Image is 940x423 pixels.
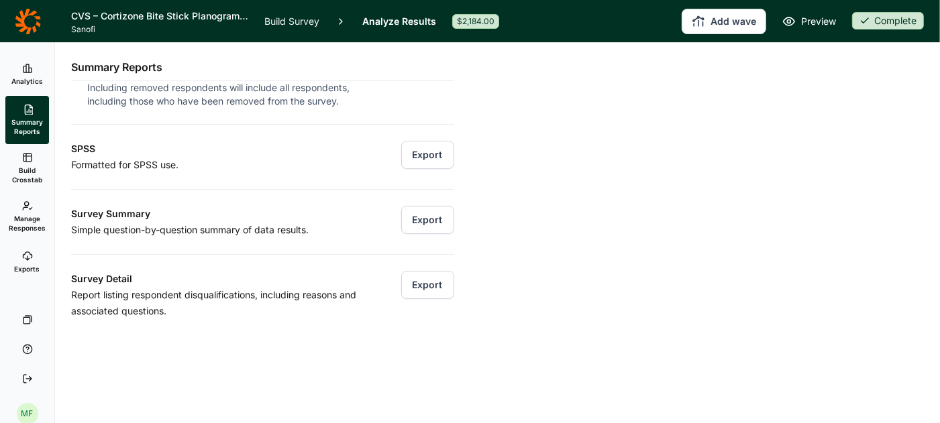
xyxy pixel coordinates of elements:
a: Analytics [5,53,49,96]
span: Exports [15,264,40,274]
div: $2,184.00 [452,14,499,29]
p: Formatted for SPSS use. [71,157,371,173]
div: Including removed respondents will include all respondents, including those who have been removed... [87,81,355,108]
a: Preview [782,13,836,29]
button: Export [401,271,454,299]
p: Simple question-by-question summary of data results. [71,222,371,238]
a: Exports [5,241,49,284]
a: Summary Reports [5,96,49,144]
p: Report listing respondent disqualifications, including reasons and associated questions. [71,287,371,319]
span: Summary Reports [11,117,44,136]
button: Complete [852,12,924,31]
button: Export [401,141,454,169]
h3: SPSS [71,141,371,157]
a: Build Crosstab [5,144,49,192]
span: Preview [801,13,836,29]
a: Manage Responses [5,192,49,241]
button: Add wave [682,9,766,34]
div: Complete [852,12,924,29]
h2: Summary Reports [71,59,162,75]
h1: CVS – Cortizone Bite Stick Planogram Location [71,8,248,24]
span: Build Crosstab [11,166,44,184]
span: Manage Responses [9,214,46,233]
span: Sanofi [71,24,248,35]
h3: Survey Detail [71,271,371,287]
span: Analytics [11,76,43,86]
button: Export [401,206,454,234]
h3: Survey Summary [71,206,371,222]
